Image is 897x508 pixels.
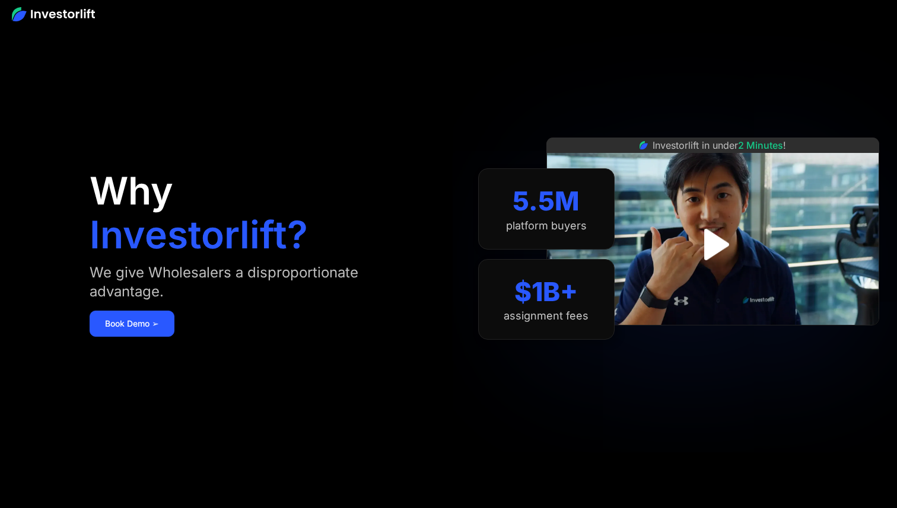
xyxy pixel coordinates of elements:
[514,276,578,308] div: $1B+
[513,186,580,217] div: 5.5M
[506,219,587,232] div: platform buyers
[738,139,783,151] span: 2 Minutes
[686,218,739,271] a: open lightbox
[90,216,308,254] h1: Investorlift?
[624,331,801,346] iframe: Customer reviews powered by Trustpilot
[653,138,786,152] div: Investorlift in under !
[504,309,589,322] div: assignment fees
[90,172,173,210] h1: Why
[90,263,412,301] div: We give Wholesalers a disproportionate advantage.
[90,311,174,337] a: Book Demo ➢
